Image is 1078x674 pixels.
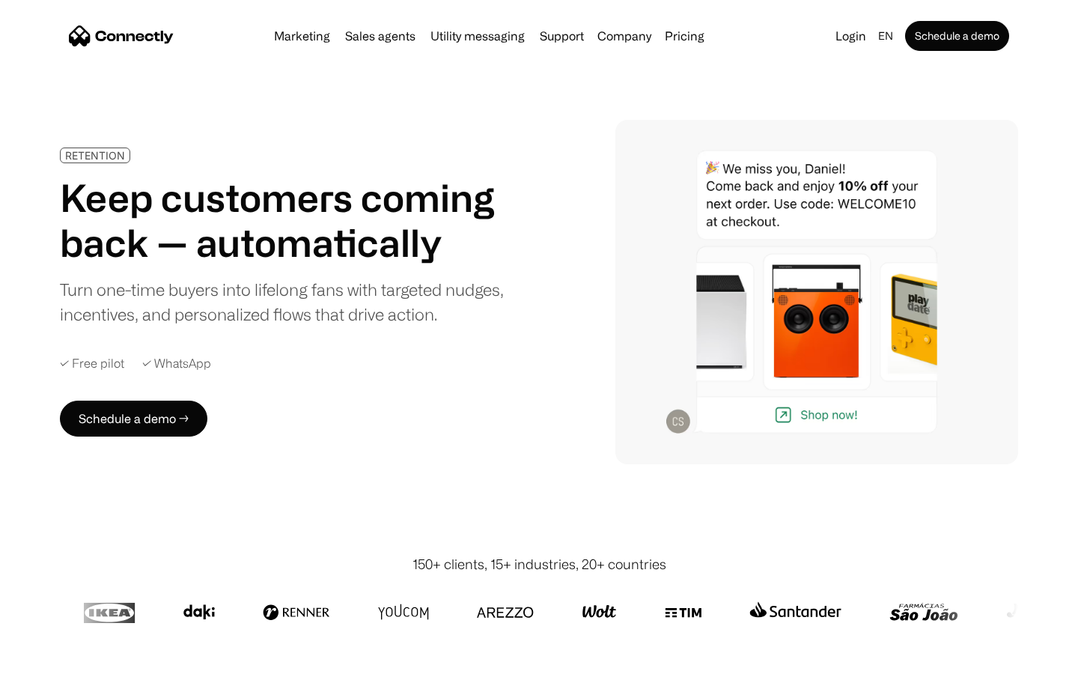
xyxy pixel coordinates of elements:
[659,30,710,42] a: Pricing
[60,356,124,371] div: ✓ Free pilot
[878,25,893,46] div: en
[905,21,1009,51] a: Schedule a demo
[534,30,590,42] a: Support
[412,554,666,574] div: 150+ clients, 15+ industries, 20+ countries
[60,175,515,265] h1: Keep customers coming back — automatically
[60,401,207,437] a: Schedule a demo →
[142,356,211,371] div: ✓ WhatsApp
[60,277,515,327] div: Turn one-time buyers into lifelong fans with targeted nudges, incentives, and personalized flows ...
[829,25,872,46] a: Login
[65,150,125,161] div: RETENTION
[424,30,531,42] a: Utility messaging
[15,646,90,669] aside: Language selected: English
[30,648,90,669] ul: Language list
[268,30,336,42] a: Marketing
[597,25,651,46] div: Company
[339,30,421,42] a: Sales agents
